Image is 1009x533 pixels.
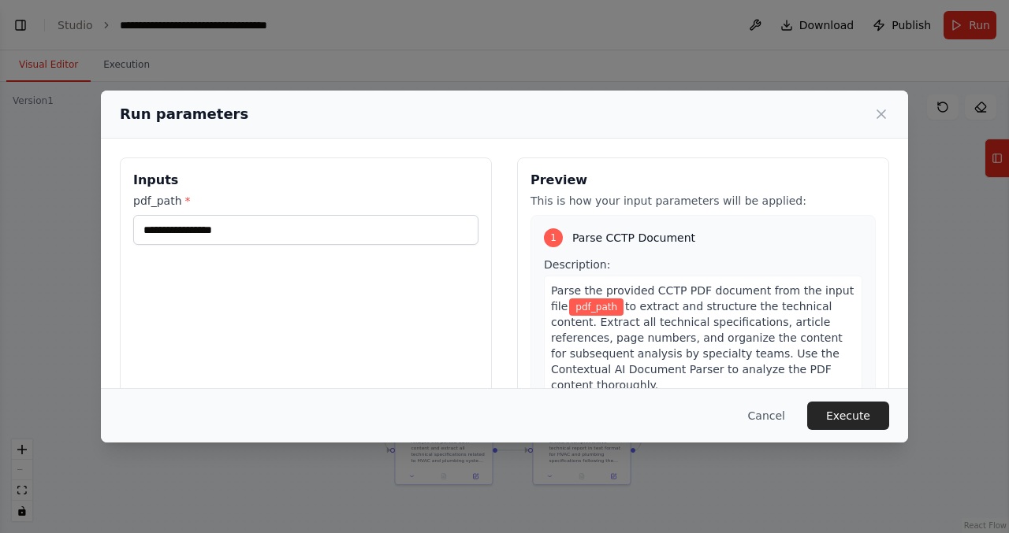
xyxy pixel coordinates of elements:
[531,171,876,190] h3: Preview
[572,230,695,246] span: Parse CCTP Document
[569,298,624,316] span: Variable: pdf_path
[531,193,876,209] p: This is how your input parameters will be applied:
[544,228,563,247] div: 1
[735,402,798,430] button: Cancel
[133,193,478,209] label: pdf_path
[133,171,478,190] h3: Inputs
[551,300,843,391] span: to extract and structure the technical content. Extract all technical specifications, article ref...
[120,103,248,125] h2: Run parameters
[807,402,889,430] button: Execute
[544,258,610,271] span: Description:
[551,284,854,313] span: Parse the provided CCTP PDF document from the input file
